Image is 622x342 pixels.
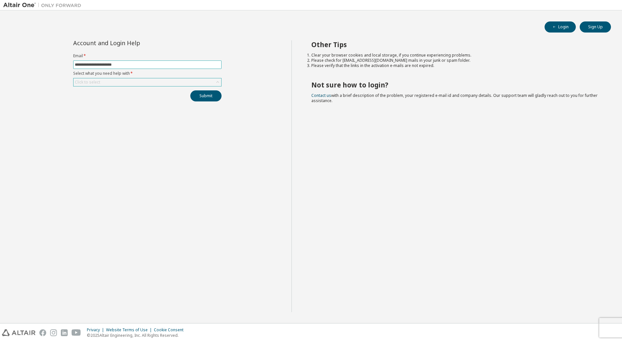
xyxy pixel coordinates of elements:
label: Email [73,53,222,59]
span: with a brief description of the problem, your registered e-mail id and company details. Our suppo... [311,93,598,103]
img: facebook.svg [39,329,46,336]
li: Please verify that the links in the activation e-mails are not expired. [311,63,600,68]
img: altair_logo.svg [2,329,35,336]
div: Account and Login Help [73,40,192,46]
p: © 2025 Altair Engineering, Inc. All Rights Reserved. [87,333,187,338]
li: Please check for [EMAIL_ADDRESS][DOMAIN_NAME] mails in your junk or spam folder. [311,58,600,63]
li: Clear your browser cookies and local storage, if you continue experiencing problems. [311,53,600,58]
div: Click to select [75,80,100,85]
div: Website Terms of Use [106,327,154,333]
button: Sign Up [580,21,611,33]
img: instagram.svg [50,329,57,336]
div: Click to select [74,78,221,86]
div: Cookie Consent [154,327,187,333]
a: Contact us [311,93,331,98]
img: linkedin.svg [61,329,68,336]
div: Privacy [87,327,106,333]
h2: Other Tips [311,40,600,49]
img: youtube.svg [72,329,81,336]
img: Altair One [3,2,85,8]
button: Login [545,21,576,33]
label: Select what you need help with [73,71,222,76]
h2: Not sure how to login? [311,81,600,89]
button: Submit [190,90,222,101]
